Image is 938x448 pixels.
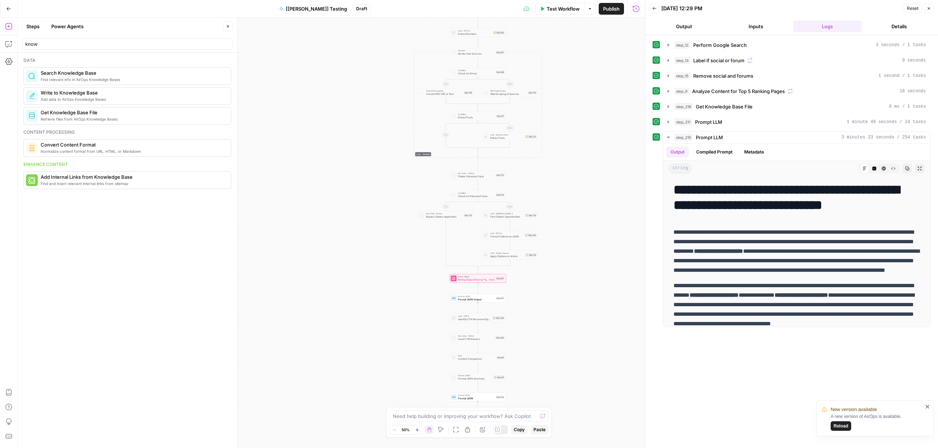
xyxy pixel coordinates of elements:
button: [[PERSON_NAME]] Testing [275,3,351,15]
div: 3 minutes 23 seconds / 254 tasks [663,144,930,327]
span: Normalize content format from URL, HTML, or Markdown [41,148,225,154]
div: A new version of AirOps is available. [831,413,923,431]
span: 3 seconds / 1 tasks [876,42,926,48]
span: Check for Errors [458,71,494,75]
g: Edge from step_174-conditional-end to step_187 [477,267,479,274]
span: Reload [834,423,848,429]
div: FlowContent ComparisonStep 63 [450,353,506,362]
img: vrinnnclop0vshvmafd7ip1g7ohf [452,356,455,359]
span: Condition [458,69,494,72]
span: Analyze Content for Top 5 Ranking Pages [692,88,785,95]
span: Apply Citations to Article [490,254,524,258]
div: LLM · Claude Opus 4Apply Citations to ArticleStep 181 [481,251,538,259]
span: Run Code · Python [458,172,494,175]
button: Metadata [740,147,768,158]
div: Enhance content [23,161,231,168]
span: Flatten Extracted Facts [458,174,494,178]
span: 1 second / 1 tasks [878,73,926,79]
div: Step 173 [496,173,505,177]
g: Edge from step_168-conditional-end to step_171 [477,104,479,111]
span: Extract Facts [490,136,524,140]
div: Step 63 [496,356,505,359]
div: LLM · [PERSON_NAME] 4Find Citation OpportunitiesStep 176 [481,211,538,220]
span: Identify CTA Placement Opportunities [458,317,491,321]
span: 0 ms / 1 tasks [889,103,926,110]
span: 3 minutes 23 seconds / 254 tasks [842,134,926,141]
span: Iteration [458,49,494,52]
span: Extract Facts [458,115,495,119]
button: Paste [531,425,549,434]
span: Prompt LLM [695,118,722,126]
button: Test Workflow [535,3,584,15]
div: ConditionCheck for ErrorsStep 168 [450,68,506,77]
g: Edge from step_204 to step_205 [477,322,479,333]
div: LLM · GPT-4.1Format Citations as JSONStep 203 [481,231,538,240]
div: ConditionCheck for Extracted FactsStep 174 [450,190,506,199]
span: LLM · Claude Opus 4 [490,252,524,255]
span: Prompt LLM [696,134,723,141]
g: Edge from step_179 to step_162 [477,17,479,28]
g: Edge from step_187 to step_217 [477,283,479,293]
div: Content ProcessingConvert PDF URL to TextStep 169 [417,88,474,97]
div: Run Code · PythonBypass Citation ApplicationStep 175 [417,211,474,220]
div: Step 174 [496,193,505,196]
g: Edge from step_172 to step_171-conditional-end [478,141,510,149]
div: Run Code · PythonInsert CTA BannersStep 205 [450,333,506,342]
g: Edge from step_174 to step_175 [445,199,478,211]
span: Draft [356,5,367,12]
div: Step 187 [496,277,505,280]
div: Step 162 [493,31,505,34]
span: Iterate Over Sources [458,52,494,55]
span: Content Processing [426,89,462,92]
span: Paste [533,426,546,433]
div: Step 204 [492,316,505,320]
span: Condition [458,113,495,116]
span: Format JSON Output [458,297,494,301]
span: 9 seconds [902,57,926,64]
div: Loop - DisabledIterationIterate Over SourcesStep 167 [450,48,506,57]
span: Format JSON [458,295,494,298]
div: Step 217 [496,296,505,300]
div: Step 168 [496,70,505,74]
g: Edge from step_167 to step_168 [477,57,479,67]
div: ConditionExtract FactsStep 171 [450,112,506,121]
g: Edge from step_173 to step_174 [477,179,479,190]
span: Convert PDF URL to Text [426,92,462,96]
span: Format Citations as JSON [490,234,523,238]
div: Step 172 [525,135,537,138]
button: 18 seconds [663,85,930,97]
button: Copy [511,425,528,434]
button: 0 ms / 1 tasks [663,101,930,112]
g: Edge from step_162 to step_167 [477,37,479,48]
img: o3r9yhbrn24ooq0tey3lueqptmfj [28,144,36,152]
span: 18 seconds [900,88,926,95]
span: Convert Content Format [41,141,225,148]
span: Label if social or forum [693,57,745,64]
span: step_15 [674,72,690,79]
span: Bypass Citation Application [426,215,462,218]
div: Run Code · PythonFlatten Extracted FactsStep 173 [450,171,506,179]
button: Power Agents [47,21,88,32]
button: 1 second / 1 tasks [663,70,930,82]
input: Search steps [25,40,229,48]
div: Power AgentWriting Rules Enforcer 🔨 - ForkStep 187 [450,274,506,283]
span: 1 minute 49 seconds / 24 tasks [847,119,926,125]
span: string [669,164,691,173]
button: Inputs [721,21,790,32]
span: Remove social and forums [693,72,753,79]
span: step_6 [674,88,689,95]
span: [[PERSON_NAME]] Testing [286,5,347,12]
div: Step 64 [494,375,505,379]
span: step_13 [674,57,690,64]
span: Copy [514,426,525,433]
button: Compiled Prompt [692,147,737,158]
g: Edge from step_174 to step_176 [478,199,510,211]
div: Step 205 [495,336,505,339]
span: Power Agent [458,275,494,278]
span: LLM · GPT-5 [458,315,491,318]
span: Writing Rules Enforcer 🔨 - Fork [458,278,494,281]
span: Format JSON Summary [458,377,492,380]
g: Edge from step_169 to step_168-conditional-end [446,97,478,105]
g: Edge from step_171 to step_171-conditional-end [446,121,478,149]
span: LLM · Gemini 2.5 Pro [490,133,524,136]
